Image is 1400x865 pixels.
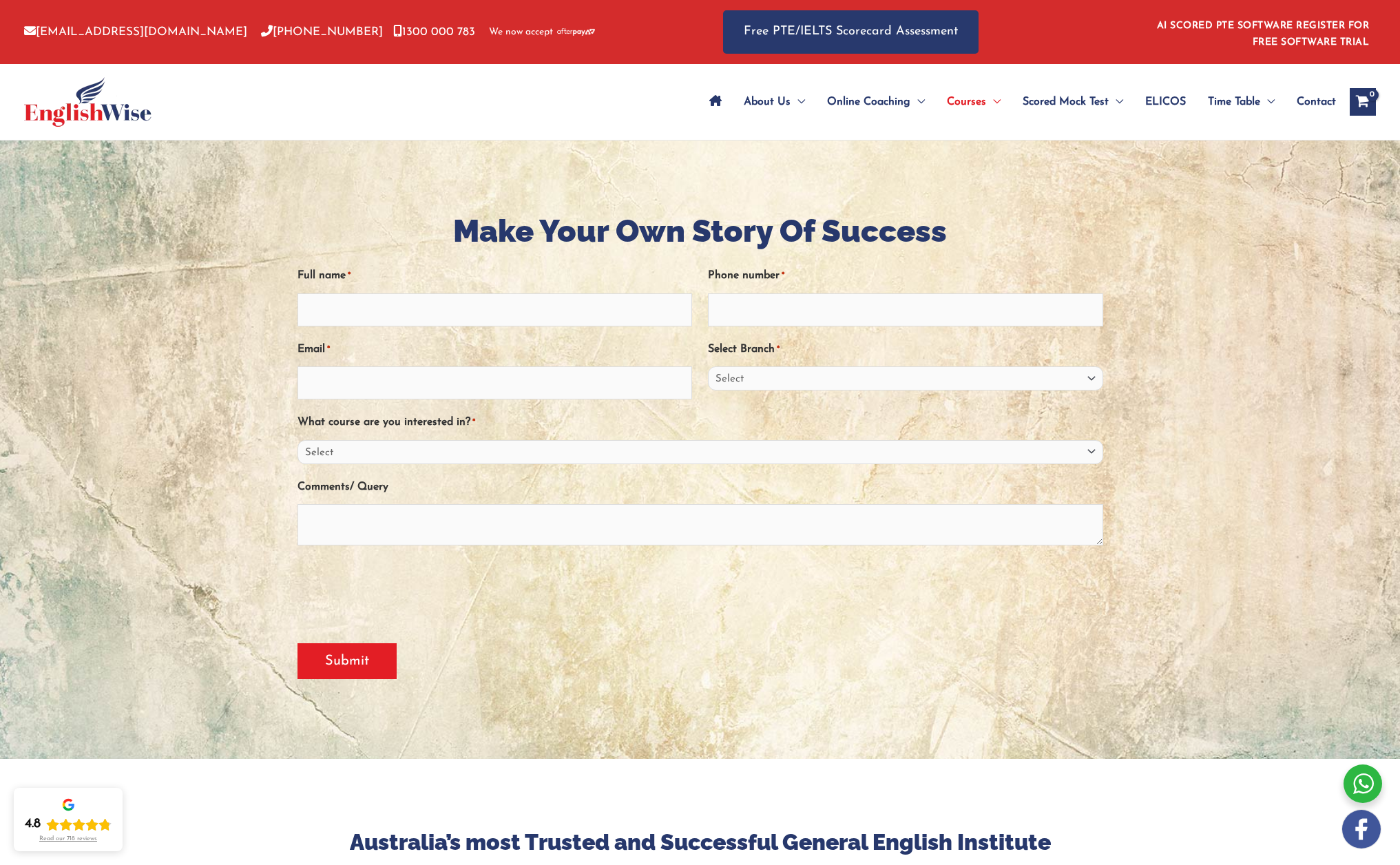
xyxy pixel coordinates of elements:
[308,828,1093,857] h3: Australia’s most Trusted and Successful General English Institute
[910,78,925,126] span: Menu Toggle
[297,264,351,287] label: Full name
[1145,78,1186,126] span: ELICOS
[723,10,979,54] a: Free PTE/IELTS Scorecard Assessment
[1134,78,1197,126] a: ELICOS
[297,643,397,679] input: Submit
[1260,78,1275,126] span: Menu Toggle
[936,78,1012,126] a: CoursesMenu Toggle
[708,264,784,287] label: Phone number
[827,78,910,126] span: Online Coaching
[297,476,388,499] label: Comments/ Query
[733,78,816,126] a: About UsMenu Toggle
[791,78,805,126] span: Menu Toggle
[1286,78,1336,126] a: Contact
[297,565,507,618] iframe: reCAPTCHA
[1109,78,1123,126] span: Menu Toggle
[1342,810,1381,848] img: white-facebook.png
[297,411,475,434] label: What course are you interested in?
[24,77,152,127] img: cropped-ew-logo
[297,209,1103,253] h1: Make Your Own Story Of Success
[261,26,383,38] a: [PHONE_NUMBER]
[393,26,475,38] a: 1300 000 783
[698,78,1336,126] nav: Site Navigation: Main Menu
[1012,78,1134,126] a: Scored Mock TestMenu Toggle
[816,78,936,126] a: Online CoachingMenu Toggle
[1197,78,1286,126] a: Time TableMenu Toggle
[297,338,330,361] label: Email
[947,78,986,126] span: Courses
[1350,88,1376,116] a: View Shopping Cart, empty
[39,835,97,843] div: Read our 718 reviews
[489,25,553,39] span: We now accept
[1297,78,1336,126] span: Contact
[1208,78,1260,126] span: Time Table
[708,338,780,361] label: Select Branch
[1023,78,1109,126] span: Scored Mock Test
[25,816,112,833] div: Rating: 4.8 out of 5
[1157,21,1370,48] a: AI SCORED PTE SOFTWARE REGISTER FOR FREE SOFTWARE TRIAL
[25,816,41,833] div: 4.8
[557,28,595,36] img: Afterpay-Logo
[24,26,247,38] a: [EMAIL_ADDRESS][DOMAIN_NAME]
[986,78,1001,126] span: Menu Toggle
[1149,10,1376,54] aside: Header Widget 1
[744,78,791,126] span: About Us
